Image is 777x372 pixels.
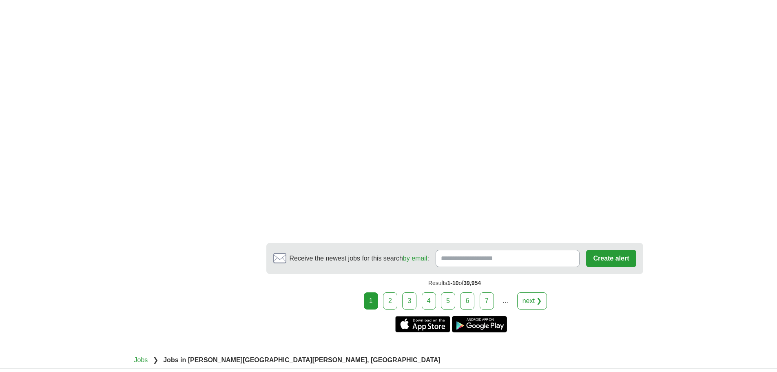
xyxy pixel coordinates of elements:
[364,292,378,310] div: 1
[463,280,481,286] span: 39,954
[403,255,427,262] a: by email
[266,274,643,292] div: Results of
[163,356,441,363] strong: Jobs in [PERSON_NAME][GEOGRAPHIC_DATA][PERSON_NAME], [GEOGRAPHIC_DATA]
[497,293,514,309] div: ...
[452,316,507,332] a: Get the Android app
[441,292,455,310] a: 5
[422,292,436,310] a: 4
[402,292,416,310] a: 3
[134,356,148,363] a: Jobs
[586,250,636,267] button: Create alert
[395,316,450,332] a: Get the iPhone app
[517,292,547,310] a: next ❯
[447,280,459,286] span: 1-10
[460,292,474,310] a: 6
[153,356,158,363] span: ❯
[480,292,494,310] a: 7
[290,254,429,263] span: Receive the newest jobs for this search :
[383,292,397,310] a: 2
